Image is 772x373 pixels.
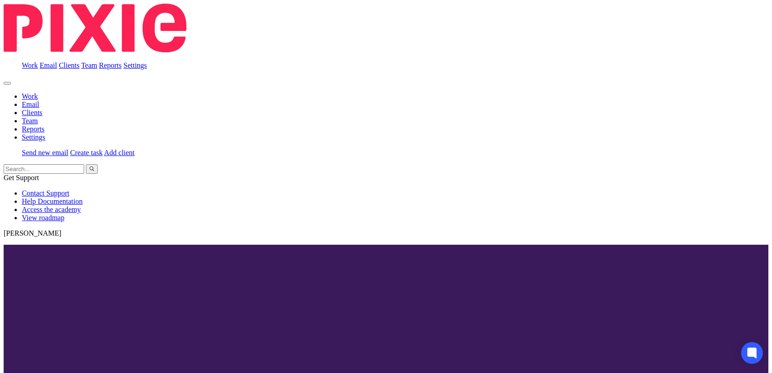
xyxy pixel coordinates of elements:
[86,164,98,174] button: Search
[22,133,45,141] a: Settings
[40,61,57,69] a: Email
[22,61,38,69] a: Work
[59,61,79,69] a: Clients
[70,149,103,156] a: Create task
[22,117,38,125] a: Team
[81,61,97,69] a: Team
[22,101,39,108] a: Email
[22,149,68,156] a: Send new email
[4,4,186,52] img: Pixie
[4,174,39,181] span: Get Support
[22,189,69,197] a: Contact Support
[22,92,38,100] a: Work
[22,206,81,213] a: Access the academy
[4,229,768,237] p: [PERSON_NAME]
[22,125,45,133] a: Reports
[22,109,42,116] a: Clients
[4,164,84,174] input: Search
[104,149,135,156] a: Add client
[99,61,122,69] a: Reports
[22,197,83,205] a: Help Documentation
[22,214,65,222] a: View roadmap
[124,61,147,69] a: Settings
